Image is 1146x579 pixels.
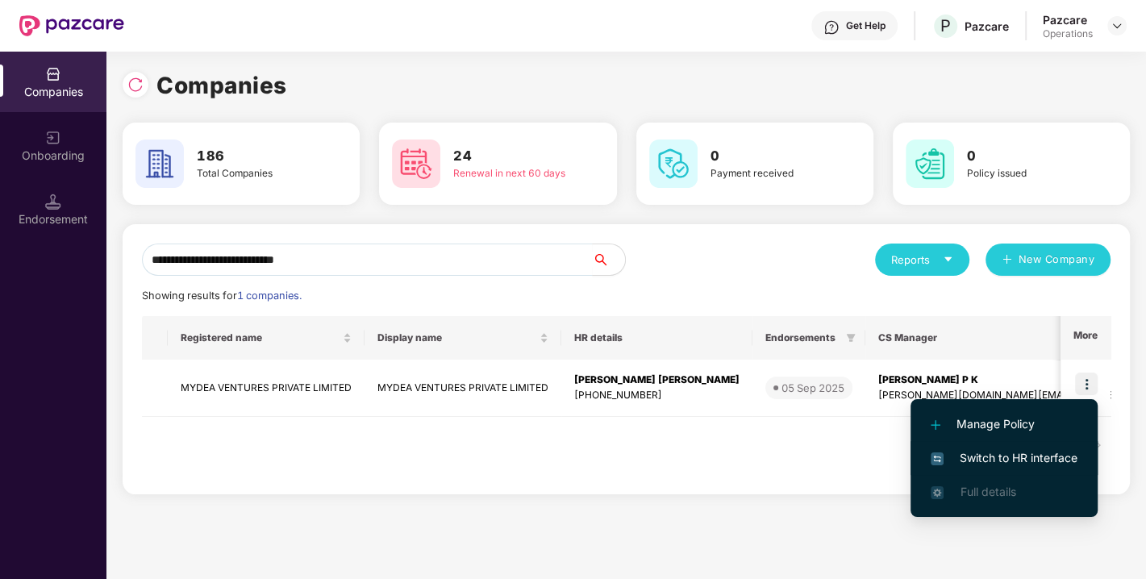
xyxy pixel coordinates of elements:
button: right [1085,433,1111,459]
div: [PHONE_NUMBER] [574,388,740,403]
img: svg+xml;base64,PHN2ZyB3aWR0aD0iMTQuNSIgaGVpZ2h0PSIxNC41IiB2aWV3Qm94PSIwIDAgMTYgMTYiIGZpbGw9Im5vbm... [45,194,61,210]
td: MYDEA VENTURES PRIVATE LIMITED [365,360,561,417]
span: P [940,16,951,35]
div: Pazcare [1043,12,1093,27]
span: filter [843,328,859,348]
span: Showing results for [142,289,302,302]
img: svg+xml;base64,PHN2ZyB4bWxucz0iaHR0cDovL3d3dy53My5vcmcvMjAwMC9zdmciIHdpZHRoPSI2MCIgaGVpZ2h0PSI2MC... [649,140,698,188]
div: Get Help [846,19,886,32]
img: svg+xml;base64,PHN2ZyB4bWxucz0iaHR0cDovL3d3dy53My5vcmcvMjAwMC9zdmciIHdpZHRoPSIxNiIgaGVpZ2h0PSIxNi... [931,452,944,465]
div: Total Companies [197,166,315,181]
div: Renewal in next 60 days [453,166,571,181]
span: search [592,253,625,266]
img: New Pazcare Logo [19,15,124,36]
th: HR details [561,316,752,360]
span: Switch to HR interface [931,449,1077,467]
img: svg+xml;base64,PHN2ZyBpZD0iRHJvcGRvd24tMzJ4MzIiIHhtbG5zPSJodHRwOi8vd3d3LnczLm9yZy8yMDAwL3N2ZyIgd2... [1111,19,1123,32]
span: New Company [1019,252,1095,268]
img: svg+xml;base64,PHN2ZyBpZD0iUmVsb2FkLTMyeDMyIiB4bWxucz0iaHR0cDovL3d3dy53My5vcmcvMjAwMC9zdmciIHdpZH... [127,77,144,93]
div: 05 Sep 2025 [781,380,844,396]
div: Payment received [711,166,828,181]
span: 1 companies. [237,289,302,302]
span: Endorsements [765,331,840,344]
th: More [1061,316,1111,360]
span: filter [846,333,856,343]
img: svg+xml;base64,PHN2ZyB4bWxucz0iaHR0cDovL3d3dy53My5vcmcvMjAwMC9zdmciIHdpZHRoPSI2MCIgaGVpZ2h0PSI2MC... [906,140,954,188]
h3: 24 [453,146,571,167]
img: svg+xml;base64,PHN2ZyBpZD0iSGVscC0zMngzMiIgeG1sbnM9Imh0dHA6Ly93d3cudzMub3JnLzIwMDAvc3ZnIiB3aWR0aD... [823,19,840,35]
span: Registered name [181,331,340,344]
span: plus [1002,254,1012,267]
span: Manage Policy [931,415,1077,433]
div: Policy issued [967,166,1085,181]
img: svg+xml;base64,PHN2ZyB4bWxucz0iaHR0cDovL3d3dy53My5vcmcvMjAwMC9zdmciIHdpZHRoPSI2MCIgaGVpZ2h0PSI2MC... [392,140,440,188]
div: Pazcare [965,19,1009,34]
td: MYDEA VENTURES PRIVATE LIMITED [168,360,365,417]
span: Full details [960,485,1015,498]
h1: Companies [156,68,287,103]
img: svg+xml;base64,PHN2ZyBpZD0iQ29tcGFuaWVzIiB4bWxucz0iaHR0cDovL3d3dy53My5vcmcvMjAwMC9zdmciIHdpZHRoPS... [45,66,61,82]
h3: 0 [711,146,828,167]
span: Display name [377,331,536,344]
li: Next Page [1085,433,1111,459]
th: Display name [365,316,561,360]
img: svg+xml;base64,PHN2ZyB4bWxucz0iaHR0cDovL3d3dy53My5vcmcvMjAwMC9zdmciIHdpZHRoPSIxMi4yMDEiIGhlaWdodD... [931,420,940,430]
img: svg+xml;base64,PHN2ZyB4bWxucz0iaHR0cDovL3d3dy53My5vcmcvMjAwMC9zdmciIHdpZHRoPSI2MCIgaGVpZ2h0PSI2MC... [135,140,184,188]
span: caret-down [943,254,953,265]
img: svg+xml;base64,PHN2ZyB3aWR0aD0iMjAiIGhlaWdodD0iMjAiIHZpZXdCb3g9IjAgMCAyMCAyMCIgZmlsbD0ibm9uZSIgeG... [45,130,61,146]
h3: 0 [967,146,1085,167]
img: icon [1075,373,1098,395]
span: right [1093,440,1102,450]
div: Reports [891,252,953,268]
th: Registered name [168,316,365,360]
h3: 186 [197,146,315,167]
button: plusNew Company [986,244,1111,276]
div: Operations [1043,27,1093,40]
button: search [592,244,626,276]
div: [PERSON_NAME] [PERSON_NAME] [574,373,740,388]
img: svg+xml;base64,PHN2ZyB4bWxucz0iaHR0cDovL3d3dy53My5vcmcvMjAwMC9zdmciIHdpZHRoPSIxNi4zNjMiIGhlaWdodD... [931,486,944,499]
